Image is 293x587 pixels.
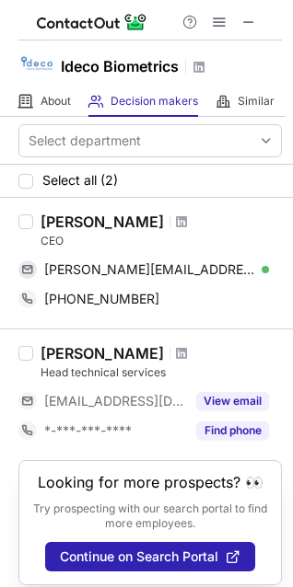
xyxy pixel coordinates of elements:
span: Select all (2) [42,173,118,188]
span: [EMAIL_ADDRESS][DOMAIN_NAME] [44,393,185,409]
header: Looking for more prospects? 👀 [38,474,264,490]
span: [PHONE_NUMBER] [44,291,159,307]
img: 61b8ac4a675a0d42c4b3b07a9dee3a37 [18,45,55,82]
div: CEO [41,233,282,249]
button: Reveal Button [196,392,269,410]
span: Continue on Search Portal [60,549,218,564]
div: [PERSON_NAME] [41,344,164,363]
h1: Ideco Biometrics [61,55,179,77]
button: Continue on Search Portal [45,542,255,571]
div: Head technical services [41,364,282,381]
span: Decision makers [111,94,198,109]
img: ContactOut v5.3.10 [37,11,147,33]
span: Similar [238,94,275,109]
span: About [41,94,71,109]
span: [PERSON_NAME][EMAIL_ADDRESS][DOMAIN_NAME] [44,261,255,278]
p: Try prospecting with our search portal to find more employees. [32,501,268,531]
div: [PERSON_NAME] [41,213,164,231]
div: Select department [29,132,141,150]
button: Reveal Button [196,421,269,440]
